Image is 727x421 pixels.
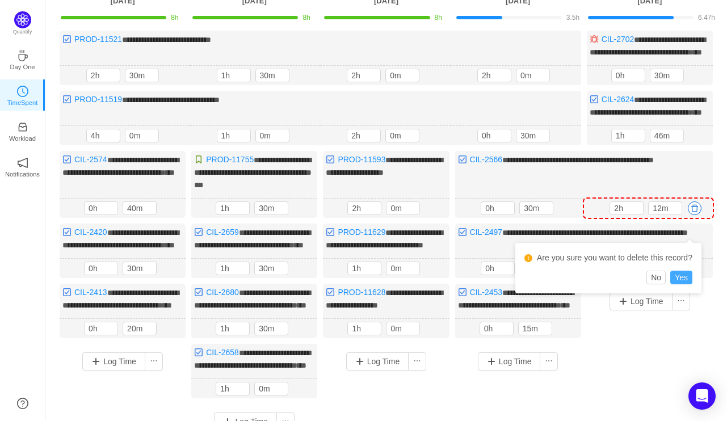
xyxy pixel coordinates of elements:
span: 8h [302,14,310,22]
i: icon: clock-circle [17,86,28,97]
a: CIL-2574 [74,155,107,164]
span: 6.47h [698,14,715,22]
img: 10318 [62,155,72,164]
button: No [646,271,666,284]
p: Quantify [13,28,32,36]
i: icon: notification [17,157,28,169]
button: icon: ellipsis [408,352,426,371]
img: 10318 [62,228,72,237]
img: 10318 [326,288,335,297]
p: Notifications [5,169,40,179]
a: CIL-2624 [602,95,634,104]
button: icon: ellipsis [145,352,163,371]
div: Open Intercom Messenger [688,382,716,410]
i: icon: inbox [17,121,28,133]
button: Yes [670,271,692,284]
img: 10318 [194,348,203,357]
a: icon: coffeeDay One [17,53,28,65]
a: CIL-2659 [206,228,239,237]
span: 8h [171,14,178,22]
button: Log Time [478,352,541,371]
img: 10318 [458,155,467,164]
a: CIL-2566 [470,155,503,164]
a: PROD-11519 [74,95,122,104]
p: Workload [9,133,36,144]
img: 10318 [326,155,335,164]
img: 10318 [62,95,72,104]
img: 10318 [194,228,203,237]
span: 8h [435,14,442,22]
a: CIL-2420 [74,228,107,237]
a: icon: clock-circleTimeSpent [17,89,28,100]
button: Log Time [346,352,409,371]
a: CIL-2453 [470,288,503,297]
img: Quantify [14,11,31,28]
a: CIL-2413 [74,288,107,297]
p: Day One [10,62,35,72]
a: icon: inboxWorkload [17,125,28,136]
img: 10318 [458,228,467,237]
a: PROD-11521 [74,35,122,44]
img: 10318 [326,228,335,237]
a: icon: question-circle [17,398,28,409]
div: Are you sure you want to delete this record? [524,252,692,264]
img: 10318 [458,288,467,297]
a: PROD-11629 [338,228,385,237]
img: 10318 [62,35,72,44]
a: CIL-2702 [602,35,634,44]
a: CIL-2680 [206,288,239,297]
a: PROD-11593 [338,155,385,164]
a: CIL-2497 [470,228,503,237]
a: PROD-11628 [338,288,385,297]
i: icon: coffee [17,50,28,61]
button: icon: delete [688,201,701,215]
span: 3.5h [566,14,579,22]
a: CIL-2658 [206,348,239,357]
button: Log Time [610,292,673,310]
img: 10315 [194,155,203,164]
img: 10318 [194,288,203,297]
a: icon: notificationNotifications [17,161,28,172]
img: 10303 [590,35,599,44]
p: TimeSpent [7,98,38,108]
img: 10318 [62,288,72,297]
img: 10318 [590,95,599,104]
i: icon: exclamation-circle [524,254,532,262]
a: PROD-11755 [206,155,254,164]
button: icon: ellipsis [540,352,558,371]
button: icon: ellipsis [672,292,690,310]
button: Log Time [82,352,145,371]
